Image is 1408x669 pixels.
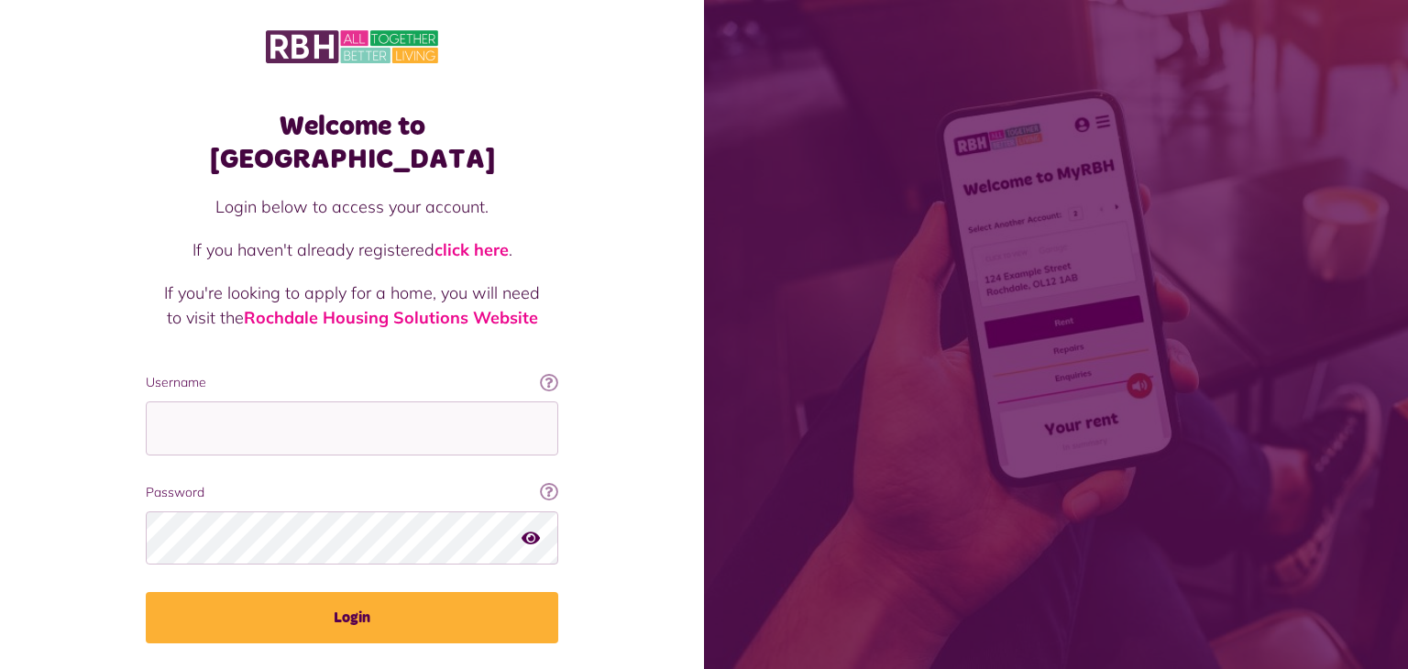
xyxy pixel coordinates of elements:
p: If you haven't already registered . [164,237,540,262]
button: Login [146,592,558,643]
a: Rochdale Housing Solutions Website [244,307,538,328]
a: click here [434,239,509,260]
img: MyRBH [266,27,438,66]
p: If you're looking to apply for a home, you will need to visit the [164,280,540,330]
p: Login below to access your account. [164,194,540,219]
label: Password [146,483,558,502]
h1: Welcome to [GEOGRAPHIC_DATA] [146,110,558,176]
label: Username [146,373,558,392]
